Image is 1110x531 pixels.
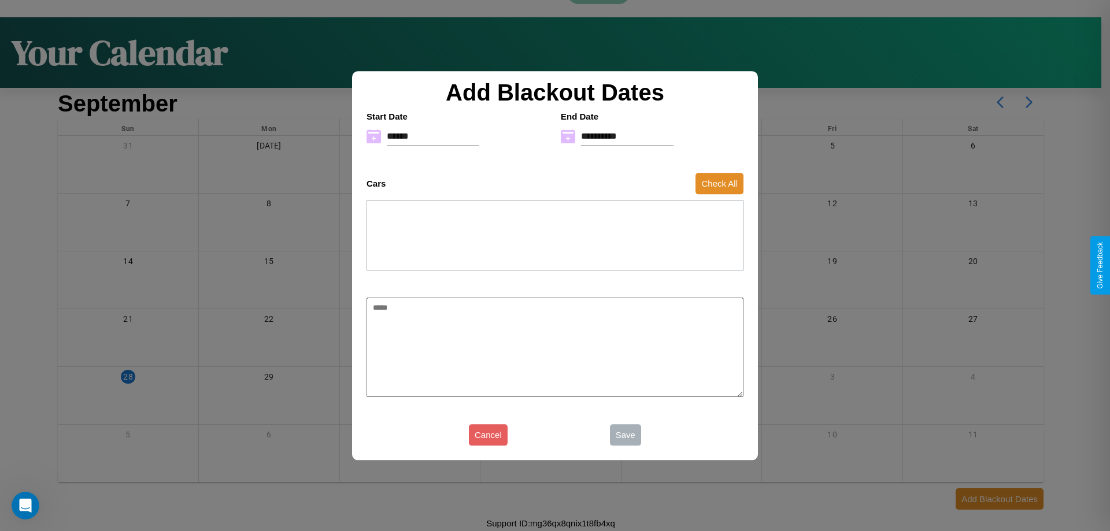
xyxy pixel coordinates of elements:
[561,112,743,121] h4: End Date
[1096,242,1104,289] div: Give Feedback
[695,173,743,194] button: Check All
[367,112,549,121] h4: Start Date
[367,179,386,188] h4: Cars
[361,80,749,106] h2: Add Blackout Dates
[12,492,39,519] iframe: Intercom live chat
[469,424,508,445] button: Cancel
[610,424,641,445] button: Save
